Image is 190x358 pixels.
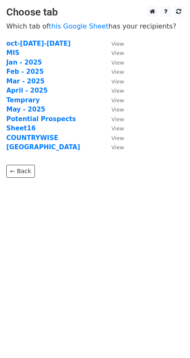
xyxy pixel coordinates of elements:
[111,88,124,94] small: View
[103,49,124,57] a: View
[111,144,124,150] small: View
[6,96,40,104] a: Temprary
[6,6,184,18] h3: Choose tab
[103,125,124,132] a: View
[103,59,124,66] a: View
[6,115,76,123] a: Potential Prospects
[111,97,124,104] small: View
[103,87,124,94] a: View
[103,40,124,47] a: View
[6,125,36,132] a: Sheet16
[111,125,124,132] small: View
[111,41,124,47] small: View
[103,134,124,142] a: View
[6,165,35,178] a: ← Back
[103,96,124,104] a: View
[103,68,124,75] a: View
[111,135,124,141] small: View
[111,50,124,56] small: View
[111,106,124,113] small: View
[111,116,124,122] small: View
[6,143,80,151] a: [GEOGRAPHIC_DATA]
[6,40,71,47] a: oct-[DATE]-[DATE]
[111,69,124,75] small: View
[103,78,124,85] a: View
[6,68,44,75] a: Feb - 2025
[6,78,45,85] a: Mar - 2025
[6,134,58,142] a: COUNTRYWISE
[6,87,47,94] a: April - 2025
[103,106,124,113] a: View
[6,49,19,57] a: MIS
[6,106,45,113] a: May - 2025
[6,22,184,31] p: Which tab of has your recipients?
[49,22,108,30] a: this Google Sheet
[111,78,124,85] small: View
[103,143,124,151] a: View
[6,59,42,66] a: Jan - 2025
[103,115,124,123] a: View
[111,60,124,66] small: View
